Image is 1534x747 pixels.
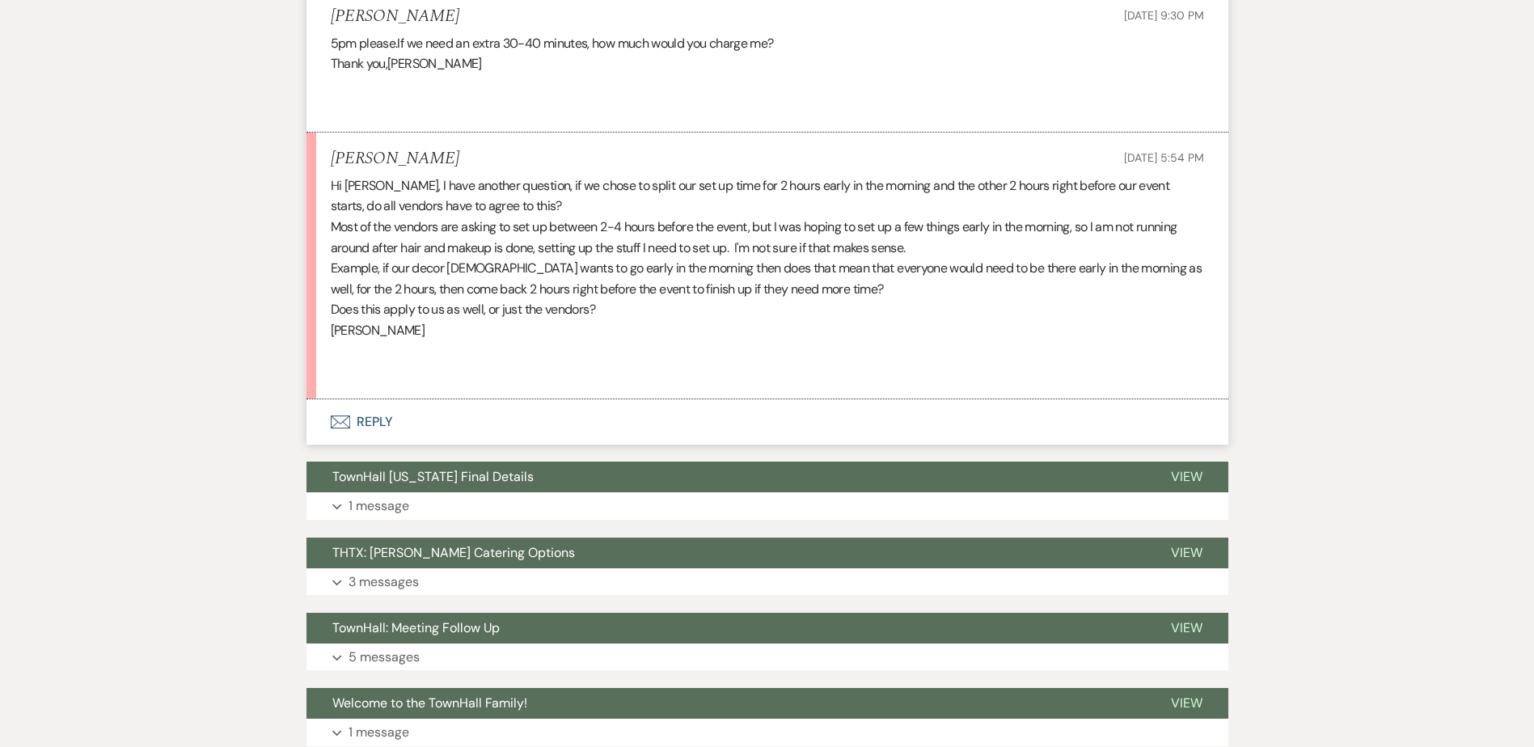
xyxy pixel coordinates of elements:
[1145,538,1228,568] button: View
[1171,544,1202,561] span: View
[306,538,1145,568] button: THTX: [PERSON_NAME] Catering Options
[306,613,1145,644] button: TownHall: Meeting Follow Up
[1124,8,1203,23] span: [DATE] 9:30 PM
[349,496,409,517] p: 1 message
[306,719,1228,746] button: 1 message
[331,175,1204,382] div: Hi [PERSON_NAME], I have another question, if we chose to split our set up time for 2 hours early...
[332,468,534,485] span: TownHall [US_STATE] Final Details
[1145,462,1228,492] button: View
[349,647,420,668] p: 5 messages
[331,6,459,27] h5: [PERSON_NAME]
[332,694,527,711] span: Welcome to the TownHall Family!
[1124,150,1203,165] span: [DATE] 5:54 PM
[306,688,1145,719] button: Welcome to the TownHall Family!
[349,572,419,593] p: 3 messages
[1171,468,1202,485] span: View
[349,722,409,743] p: 1 message
[306,492,1228,520] button: 1 message
[331,33,1204,116] div: 5pm please.If we need an extra 30-40 minutes, how much would you charge me? Thank you,[PERSON_NAME]
[306,644,1228,671] button: 5 messages
[306,462,1145,492] button: TownHall [US_STATE] Final Details
[331,149,459,169] h5: [PERSON_NAME]
[306,568,1228,596] button: 3 messages
[332,619,500,636] span: TownHall: Meeting Follow Up
[306,399,1228,445] button: Reply
[1145,613,1228,644] button: View
[1171,694,1202,711] span: View
[1171,619,1202,636] span: View
[332,544,575,561] span: THTX: [PERSON_NAME] Catering Options
[1145,688,1228,719] button: View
